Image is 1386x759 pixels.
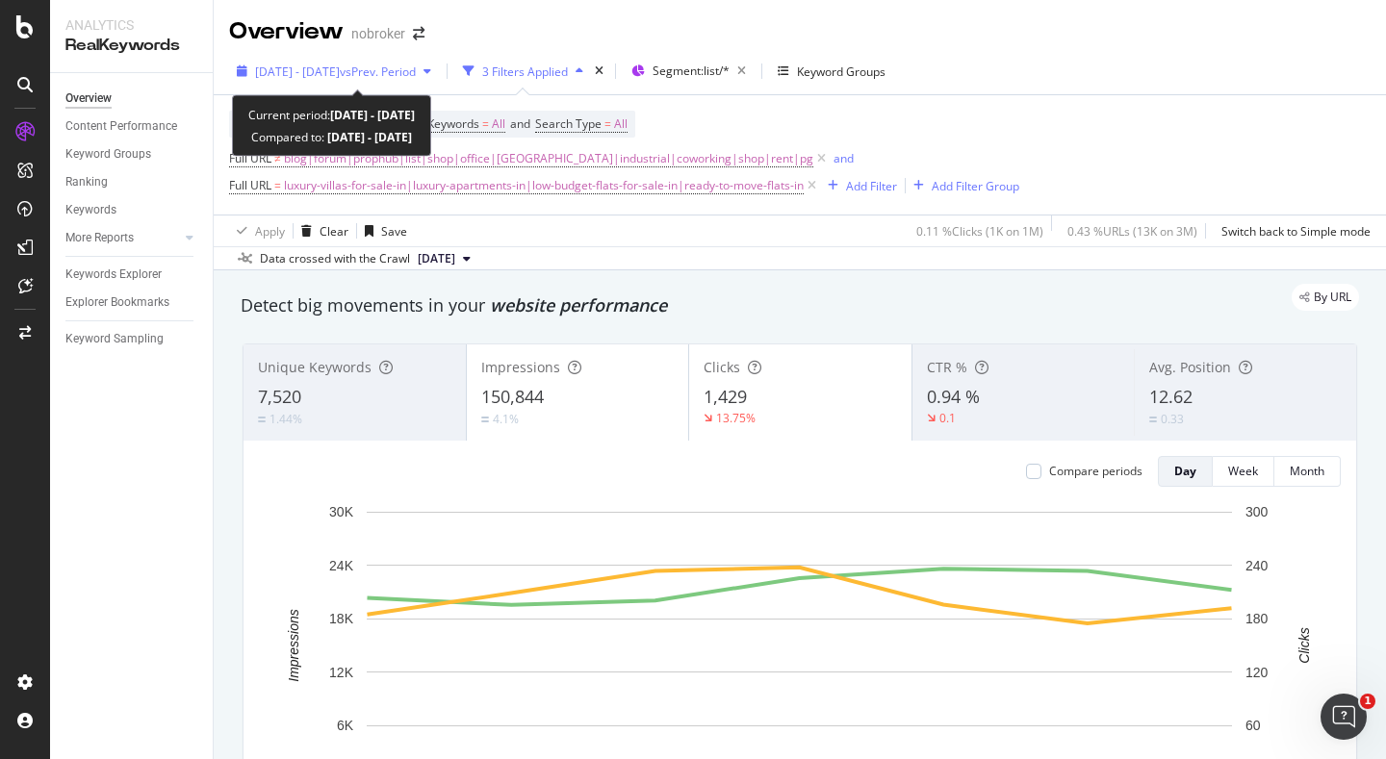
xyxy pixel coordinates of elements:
button: Keyword Groups [770,56,893,87]
div: nobroker [351,24,405,43]
span: blog|forum|prophub|list|shop|office|[GEOGRAPHIC_DATA]|industrial|coworking|shop|rent|pg [284,145,813,172]
div: Overview [229,15,344,48]
button: Month [1274,456,1341,487]
a: Keywords Explorer [65,265,199,285]
span: ≠ [274,150,281,166]
button: Clear [294,215,348,246]
span: Full URL [229,177,271,193]
div: Add Filter [846,178,897,194]
span: 7,520 [258,385,301,408]
a: Keyword Sampling [65,329,199,349]
div: Compare periods [1049,463,1142,479]
img: Equal [258,417,266,422]
button: Week [1213,456,1274,487]
text: 60 [1245,718,1261,733]
span: 2025 Jul. 7th [418,250,455,267]
button: Day [1158,456,1213,487]
a: Overview [65,89,199,109]
text: 240 [1245,558,1269,573]
button: and [834,149,854,167]
text: 300 [1245,504,1269,519]
div: Week [1228,463,1258,479]
div: Keyword Groups [797,63,885,80]
a: Explorer Bookmarks [65,292,199,313]
img: Equal [481,417,489,422]
span: Full URL [229,150,271,166]
span: Impressions [481,358,560,376]
div: 4.1% [493,411,519,427]
span: 1 [1360,694,1375,709]
div: Data crossed with the Crawl [260,250,410,267]
text: 24K [329,558,354,573]
button: Switch back to Simple mode [1214,215,1371,246]
text: 180 [1245,611,1269,626]
div: Apply [255,223,285,240]
div: Save [381,223,407,240]
button: Add Filter [820,174,897,197]
div: 3 Filters Applied [482,63,568,80]
div: 13.75% [716,410,756,426]
div: Overview [65,89,112,109]
a: More Reports [65,228,180,248]
span: luxury-villas-for-sale-in|luxury-apartments-in|low-budget-flats-for-sale-in|ready-to-move-flats-in [284,172,804,199]
span: All [614,111,628,138]
div: arrow-right-arrow-left [413,27,424,40]
text: 30K [329,504,354,519]
span: 1,429 [704,385,747,408]
span: By URL [1314,291,1351,303]
div: Month [1290,463,1324,479]
div: Day [1174,463,1196,479]
span: and [510,115,530,132]
div: legacy label [1292,284,1359,311]
div: times [591,62,607,81]
button: 3 Filters Applied [455,56,591,87]
a: Keyword Groups [65,144,199,164]
span: 150,844 [481,385,544,408]
span: 12.62 [1149,385,1193,408]
a: Ranking [65,172,199,192]
img: Equal [1149,417,1157,422]
button: [DATE] [410,247,478,270]
text: 12K [329,665,354,680]
text: 6K [337,718,354,733]
text: 18K [329,611,354,626]
div: Content Performance [65,116,177,137]
div: 0.1 [939,410,956,426]
div: More Reports [65,228,134,248]
span: [DATE] - [DATE] [255,63,340,80]
div: 0.33 [1161,411,1184,427]
span: Unique Keywords [258,358,372,376]
div: and [834,150,854,166]
text: 120 [1245,665,1269,680]
span: CTR % [927,358,967,376]
span: vs Prev. Period [340,63,416,80]
text: Impressions [286,609,301,681]
div: 0.11 % Clicks ( 1K on 1M ) [916,223,1043,240]
span: Clicks [704,358,740,376]
div: Switch back to Simple mode [1221,223,1371,240]
div: 1.44% [269,411,302,427]
span: Segment: list/* [653,63,730,79]
span: = [604,115,611,132]
div: Explorer Bookmarks [65,292,169,313]
span: = [482,115,489,132]
div: Ranking [65,172,108,192]
div: Keywords Explorer [65,265,162,285]
a: Keywords [65,200,199,220]
div: Analytics [65,15,197,35]
b: [DATE] - [DATE] [330,107,415,123]
span: All [492,111,505,138]
div: 0.43 % URLs ( 13K on 3M ) [1067,223,1197,240]
div: RealKeywords [65,35,197,57]
div: Keywords [65,200,116,220]
div: Compared to: [251,126,412,148]
a: Content Performance [65,116,199,137]
div: Current period: [248,104,415,126]
span: = [274,177,281,193]
div: Keyword Groups [65,144,151,164]
iframe: Intercom live chat [1321,694,1367,740]
b: [DATE] - [DATE] [324,129,412,145]
span: 0.94 % [927,385,980,408]
span: Keywords [427,115,479,132]
button: Apply [229,215,285,246]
